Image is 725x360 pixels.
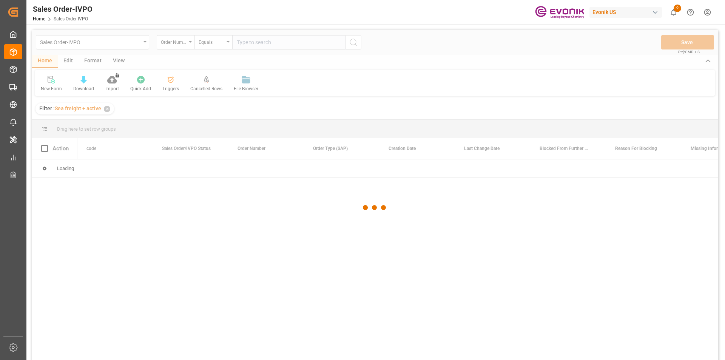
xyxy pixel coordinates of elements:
[33,16,45,22] a: Home
[33,3,93,15] div: Sales Order-IVPO
[682,4,699,21] button: Help Center
[535,6,584,19] img: Evonik-brand-mark-Deep-Purple-RGB.jpeg_1700498283.jpeg
[589,7,662,18] div: Evonik US
[674,5,681,12] span: 9
[665,4,682,21] button: show 9 new notifications
[589,5,665,19] button: Evonik US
